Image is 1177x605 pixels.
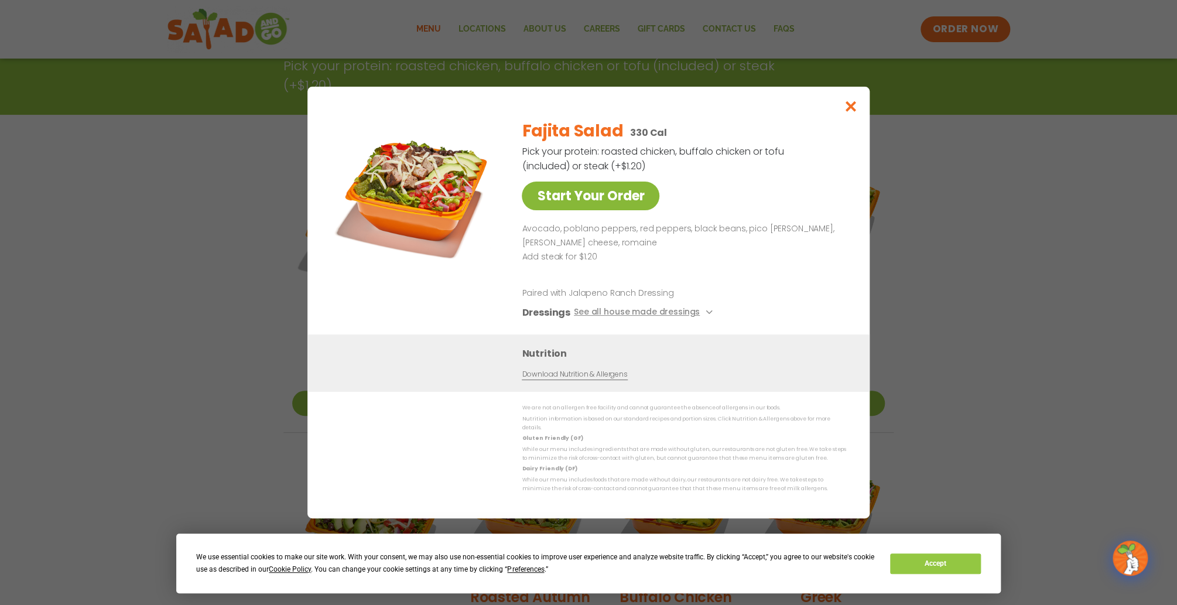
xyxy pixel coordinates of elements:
[890,553,980,574] button: Accept
[1114,542,1147,575] img: wpChatIcon
[334,110,498,274] img: Featured product photo for Fajita Salad
[522,369,627,380] a: Download Nutrition & Allergens
[522,287,738,299] p: Paired with Jalapeno Ranch Dressing
[522,445,846,463] p: While our menu includes ingredients that are made without gluten, our restaurants are not gluten ...
[522,222,841,250] p: Avocado, poblano peppers, red peppers, black beans, pico [PERSON_NAME], [PERSON_NAME] cheese, rom...
[522,305,570,320] h3: Dressings
[522,435,583,442] strong: Gluten Friendly (GF)
[574,305,716,320] button: See all house made dressings
[522,475,846,493] p: While our menu includes foods that are made without dairy, our restaurants are not dairy free. We...
[522,465,577,472] strong: Dairy Friendly (DF)
[522,346,852,361] h3: Nutrition
[630,125,667,140] p: 330 Cal
[176,534,1001,593] div: Cookie Consent Prompt
[832,87,870,126] button: Close modal
[522,144,785,173] p: Pick your protein: roasted chicken, buffalo chicken or tofu (included) or steak (+$1.20)
[522,404,846,412] p: We are not an allergen free facility and cannot guarantee the absence of allergens in our foods.
[507,565,544,573] span: Preferences
[522,250,841,264] p: Add steak for $1.20
[522,119,623,143] h2: Fajita Salad
[522,182,659,210] a: Start Your Order
[269,565,311,573] span: Cookie Policy
[522,415,846,433] p: Nutrition information is based on our standard recipes and portion sizes. Click Nutrition & Aller...
[196,551,876,576] div: We use essential cookies to make our site work. With your consent, we may also use non-essential ...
